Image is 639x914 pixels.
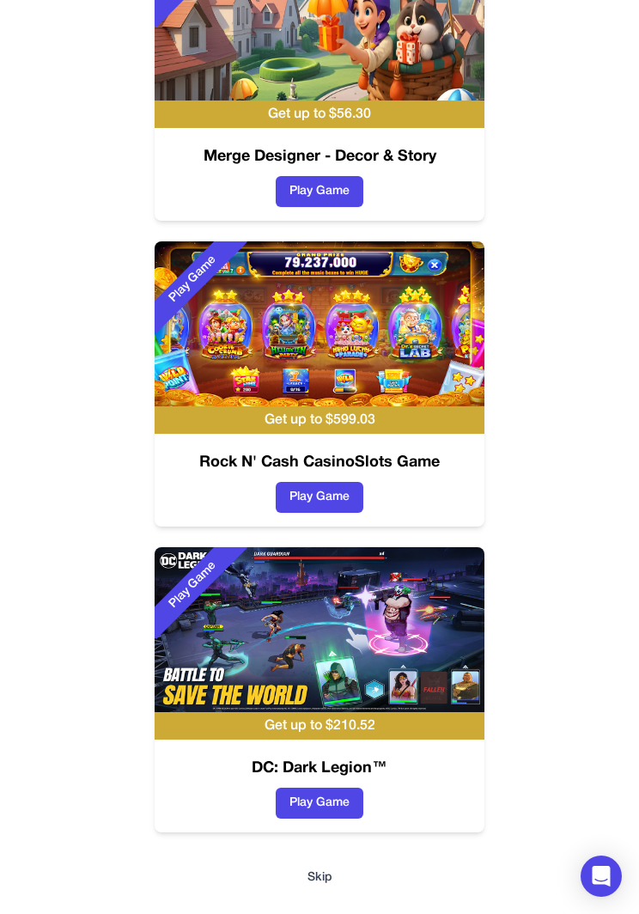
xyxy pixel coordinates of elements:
[276,482,363,513] button: Play Game
[155,101,484,128] div: Get up to $ 56.30
[307,869,332,887] button: Skip
[155,145,484,169] h3: Merge Designer - Decor & Story
[276,788,363,819] button: Play Game
[139,225,247,333] div: Play Game
[155,451,484,475] h3: Rock N' Cash CasinoSlots Game
[155,406,484,434] div: Get up to $ 599.03
[276,176,363,207] button: Play Game
[155,757,484,781] h3: DC: Dark Legion™
[139,531,247,639] div: Play Game
[155,712,484,740] div: Get up to $ 210.52
[581,856,622,897] div: Open Intercom Messenger
[155,547,484,712] img: DC: Dark Legion™
[155,241,484,406] img: Rock N' Cash CasinoSlots Game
